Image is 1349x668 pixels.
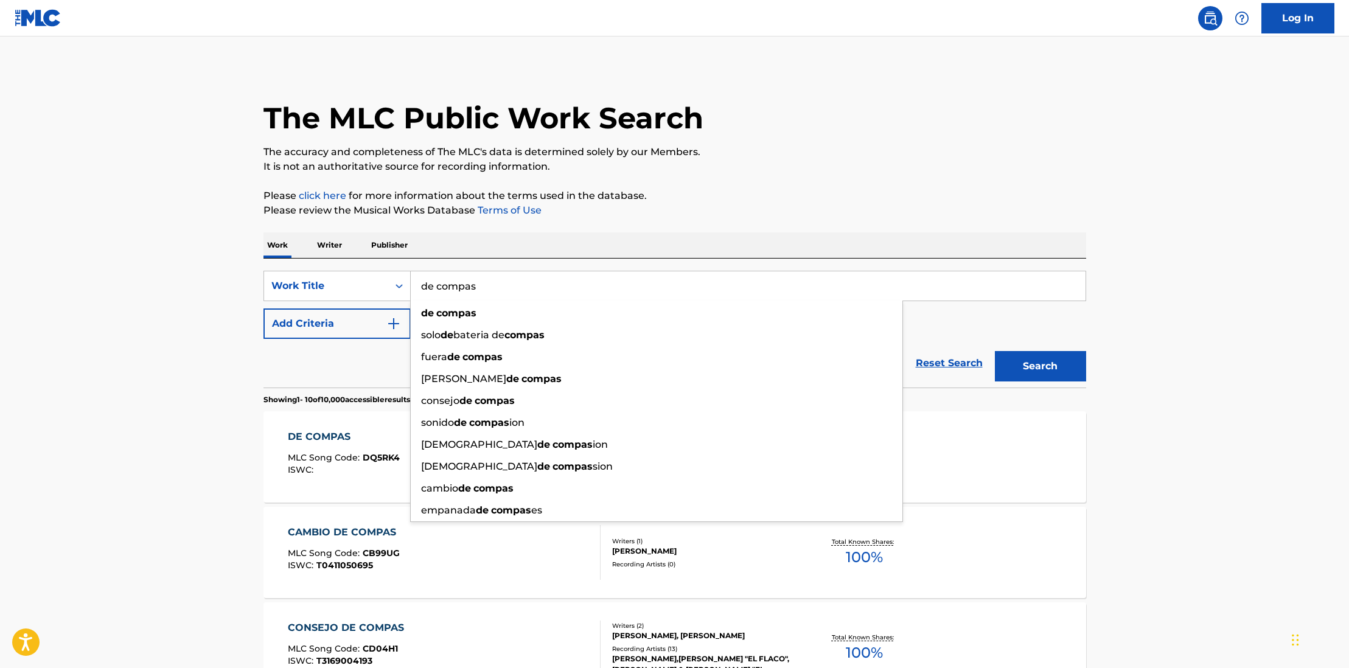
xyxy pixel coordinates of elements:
[504,329,545,341] strong: compas
[263,308,411,339] button: Add Criteria
[263,271,1086,388] form: Search Form
[910,350,989,377] a: Reset Search
[473,482,514,494] strong: compas
[453,329,504,341] span: bateria de
[363,452,400,463] span: DQ5RK4
[288,655,316,666] span: ISWC :
[1230,6,1254,30] div: Help
[552,461,593,472] strong: compas
[421,395,459,406] span: consejo
[846,642,883,664] span: 100 %
[521,373,562,384] strong: compas
[832,537,897,546] p: Total Known Shares:
[846,546,883,568] span: 100 %
[995,351,1086,381] button: Search
[612,537,796,546] div: Writers ( 1 )
[421,461,537,472] span: [DEMOGRAPHIC_DATA]
[475,395,515,406] strong: compas
[459,395,472,406] strong: de
[552,439,593,450] strong: compas
[476,504,489,516] strong: de
[316,560,373,571] span: T0411050695
[462,351,503,363] strong: compas
[537,439,550,450] strong: de
[436,307,476,319] strong: compas
[288,621,410,635] div: CONSEJO DE COMPAS
[263,411,1086,503] a: DE COMPASMLC Song Code:DQ5RK4ISWC:Writers (3)[PERSON_NAME], [PERSON_NAME] [PERSON_NAME], [PERSON_...
[263,145,1086,159] p: The accuracy and completeness of The MLC's data is determined solely by our Members.
[421,504,476,516] span: empanada
[299,190,346,201] a: click here
[263,100,703,136] h1: The MLC Public Work Search
[288,452,363,463] span: MLC Song Code :
[832,633,897,642] p: Total Known Shares:
[263,232,291,258] p: Work
[537,461,550,472] strong: de
[612,546,796,557] div: [PERSON_NAME]
[475,204,542,216] a: Terms of Use
[363,643,398,654] span: CD04H1
[288,430,400,444] div: DE COMPAS
[491,504,531,516] strong: compas
[506,373,519,384] strong: de
[421,373,506,384] span: [PERSON_NAME]
[441,329,453,341] strong: de
[421,482,458,494] span: cambio
[447,351,460,363] strong: de
[288,560,316,571] span: ISWC :
[313,232,346,258] p: Writer
[469,417,509,428] strong: compas
[421,351,447,363] span: fuera
[612,621,796,630] div: Writers ( 2 )
[1203,11,1218,26] img: search
[271,279,381,293] div: Work Title
[421,417,454,428] span: sonido
[509,417,525,428] span: ion
[612,630,796,641] div: [PERSON_NAME], [PERSON_NAME]
[263,159,1086,174] p: It is not an authoritative source for recording information.
[1235,11,1249,26] img: help
[421,307,434,319] strong: de
[263,394,462,405] p: Showing 1 - 10 of 10,000 accessible results (Total 825,120 )
[363,548,400,558] span: CB99UG
[368,232,411,258] p: Publisher
[454,417,467,428] strong: de
[421,329,441,341] span: solo
[1198,6,1222,30] a: Public Search
[421,439,537,450] span: [DEMOGRAPHIC_DATA]
[263,203,1086,218] p: Please review the Musical Works Database
[593,461,613,472] span: sion
[288,548,363,558] span: MLC Song Code :
[15,9,61,27] img: MLC Logo
[288,525,402,540] div: CAMBIO DE COMPAS
[386,316,401,331] img: 9d2ae6d4665cec9f34b9.svg
[288,643,363,654] span: MLC Song Code :
[593,439,608,450] span: ion
[531,504,542,516] span: es
[612,644,796,653] div: Recording Artists ( 13 )
[316,655,372,666] span: T3169004193
[263,507,1086,598] a: CAMBIO DE COMPASMLC Song Code:CB99UGISWC:T0411050695Writers (1)[PERSON_NAME]Recording Artists (0)...
[263,189,1086,203] p: Please for more information about the terms used in the database.
[288,464,316,475] span: ISWC :
[1261,3,1334,33] a: Log In
[612,560,796,569] div: Recording Artists ( 0 )
[1288,610,1349,668] iframe: Chat Widget
[458,482,471,494] strong: de
[1292,622,1299,658] div: Drag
